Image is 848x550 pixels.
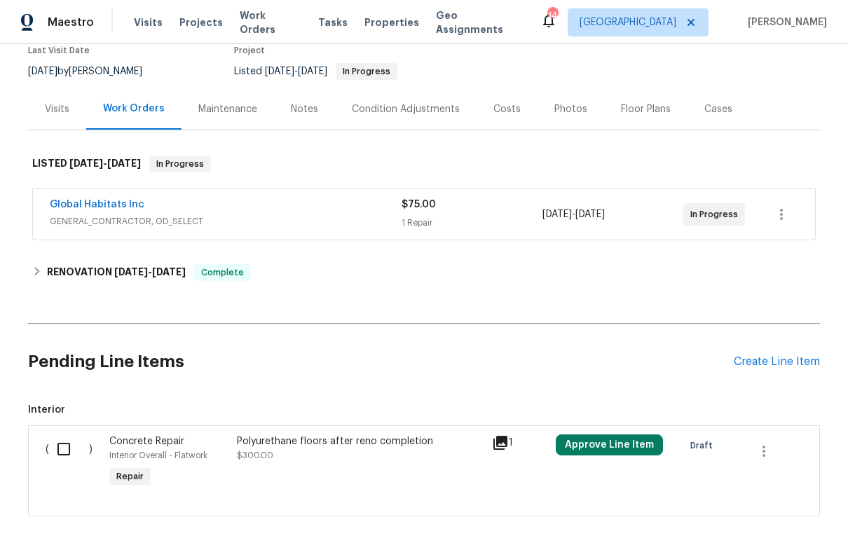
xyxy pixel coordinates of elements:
div: Polyurethane floors after reno completion [237,434,484,448]
span: - [542,207,605,221]
div: Costs [493,102,521,116]
div: Condition Adjustments [352,102,460,116]
span: - [265,67,327,76]
div: ( ) [41,430,105,495]
div: Create Line Item [734,355,820,369]
div: LISTED [DATE]-[DATE]In Progress [28,142,820,186]
span: - [114,267,186,277]
span: Repair [111,469,149,483]
span: [DATE] [575,209,605,219]
span: Listed [234,67,397,76]
span: In Progress [690,207,744,221]
span: Projects [179,15,223,29]
div: Notes [291,102,318,116]
span: Interior [28,403,820,417]
span: [DATE] [114,267,148,277]
span: [DATE] [298,67,327,76]
div: Work Orders [103,102,165,116]
div: Floor Plans [621,102,671,116]
div: Photos [554,102,587,116]
span: Properties [364,15,419,29]
span: Complete [196,266,249,280]
span: [GEOGRAPHIC_DATA] [580,15,676,29]
span: Last Visit Date [28,46,90,55]
span: Concrete Repair [109,436,184,446]
span: GENERAL_CONTRACTOR, OD_SELECT [50,214,402,228]
div: by [PERSON_NAME] [28,63,159,80]
span: [DATE] [69,158,103,168]
div: Visits [45,102,69,116]
span: [DATE] [107,158,141,168]
div: RENOVATION [DATE]-[DATE]Complete [28,256,820,289]
span: Draft [690,439,718,453]
span: [DATE] [152,267,186,277]
button: Approve Line Item [556,434,663,455]
div: Maintenance [198,102,257,116]
span: [PERSON_NAME] [742,15,827,29]
span: In Progress [337,67,396,76]
a: Global Habitats Inc [50,200,144,209]
span: Visits [134,15,163,29]
span: [DATE] [265,67,294,76]
div: Cases [704,102,732,116]
h2: Pending Line Items [28,329,734,394]
span: Tasks [318,18,348,27]
span: Project [234,46,265,55]
span: Maestro [48,15,94,29]
div: 14 [547,8,557,22]
span: Geo Assignments [436,8,524,36]
span: $300.00 [237,451,273,460]
span: Interior Overall - Flatwork [109,451,207,460]
h6: RENOVATION [47,264,186,281]
h6: LISTED [32,156,141,172]
div: 1 [492,434,547,451]
span: Work Orders [240,8,301,36]
div: 1 Repair [402,216,542,230]
span: $75.00 [402,200,436,209]
span: - [69,158,141,168]
span: [DATE] [542,209,572,219]
span: [DATE] [28,67,57,76]
span: In Progress [151,157,210,171]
